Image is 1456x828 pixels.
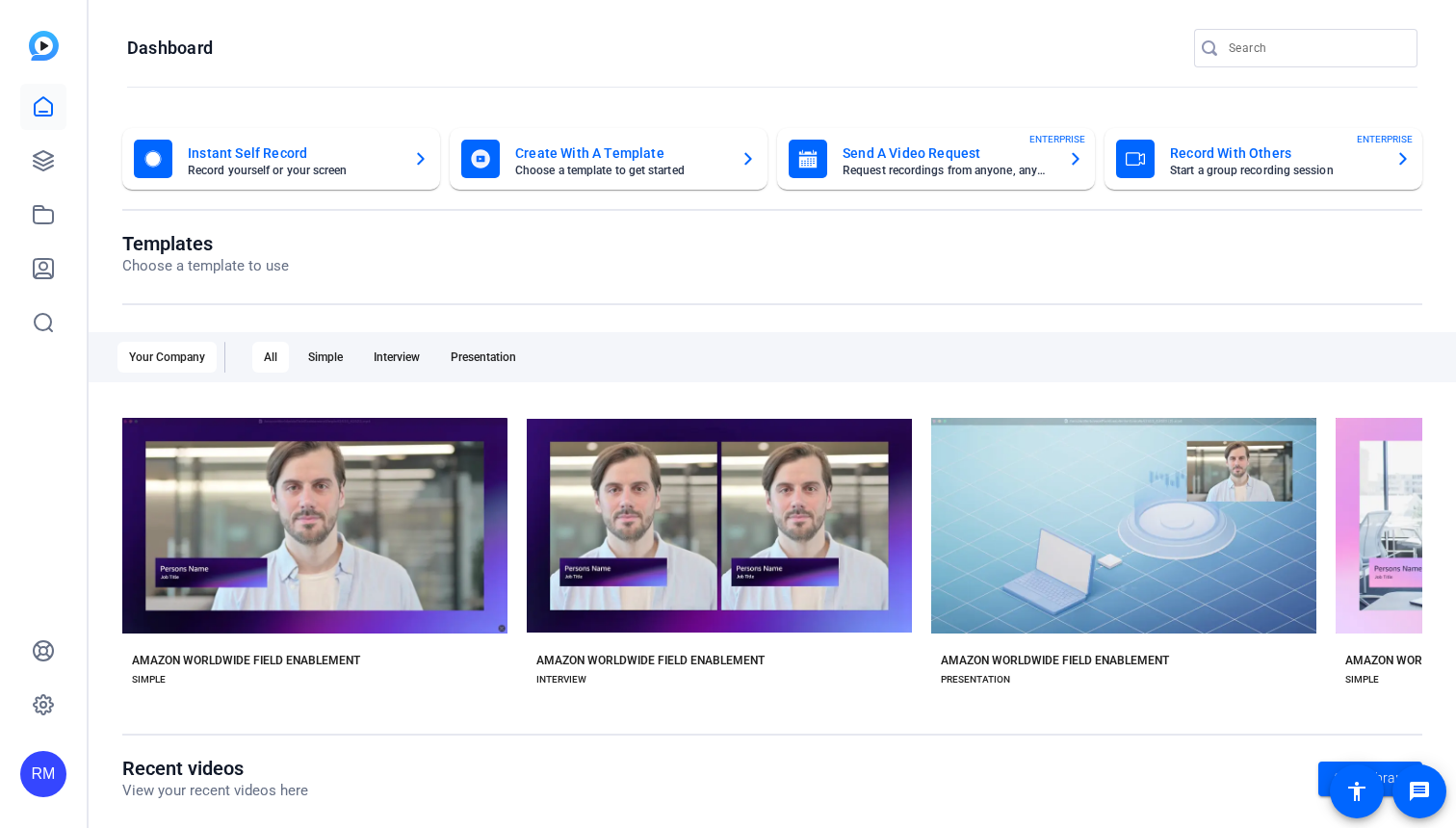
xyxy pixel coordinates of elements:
[439,342,528,373] div: Presentation
[1408,780,1431,803] mat-icon: message
[132,672,166,687] div: SIMPLE
[188,142,398,165] mat-card-title: Instant Self Record
[127,37,213,60] h1: Dashboard
[1105,128,1422,190] button: Record With OthersStart a group recording sessionENTERPRISE
[20,751,66,797] div: RM
[188,165,398,176] mat-card-subtitle: Record yourself or your screen
[843,165,1053,176] mat-card-subtitle: Request recordings from anyone, anywhere
[1170,142,1380,165] mat-card-title: Record With Others
[297,342,354,373] div: Simple
[515,142,725,165] mat-card-title: Create With A Template
[132,653,360,668] div: AMAZON WORLDWIDE FIELD ENABLEMENT
[122,757,308,780] h1: Recent videos
[450,128,767,190] button: Create With A TemplateChoose a template to get started
[1345,672,1379,687] div: SIMPLE
[1229,37,1402,60] input: Search
[117,342,217,373] div: Your Company
[362,342,431,373] div: Interview
[777,128,1095,190] button: Send A Video RequestRequest recordings from anyone, anywhereENTERPRISE
[29,31,59,61] img: blue-gradient.svg
[515,165,725,176] mat-card-subtitle: Choose a template to get started
[941,672,1010,687] div: PRESENTATION
[252,342,289,373] div: All
[536,672,586,687] div: INTERVIEW
[843,142,1053,165] mat-card-title: Send A Video Request
[1345,780,1368,803] mat-icon: accessibility
[1170,165,1380,176] mat-card-subtitle: Start a group recording session
[122,232,289,255] h1: Templates
[941,653,1169,668] div: AMAZON WORLDWIDE FIELD ENABLEMENT
[122,780,308,802] p: View your recent videos here
[1318,762,1422,796] a: Go to library
[1029,132,1085,146] span: ENTERPRISE
[536,653,765,668] div: AMAZON WORLDWIDE FIELD ENABLEMENT
[122,128,440,190] button: Instant Self RecordRecord yourself or your screen
[1357,132,1413,146] span: ENTERPRISE
[122,255,289,277] p: Choose a template to use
